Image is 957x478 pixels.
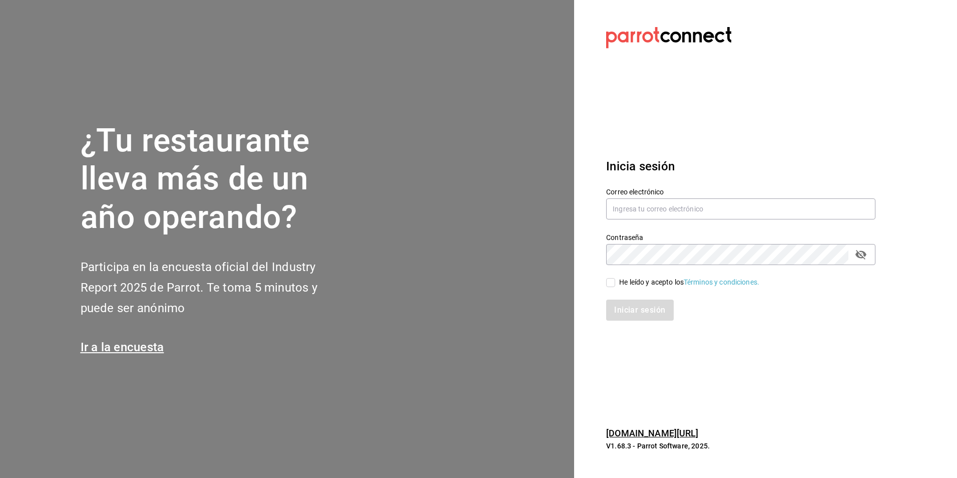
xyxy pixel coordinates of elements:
[606,441,875,451] p: V1.68.3 - Parrot Software, 2025.
[606,233,875,241] label: Contraseña
[81,122,351,237] h1: ¿Tu restaurante lleva más de un año operando?
[852,246,869,263] button: passwordField
[606,428,698,438] a: [DOMAIN_NAME][URL]
[606,157,875,175] h3: Inicia sesión
[619,277,759,288] div: He leído y acepto los
[684,278,759,286] a: Términos y condiciones.
[81,257,351,318] h2: Participa en la encuesta oficial del Industry Report 2025 de Parrot. Te toma 5 minutos y puede se...
[606,188,875,195] label: Correo electrónico
[81,340,164,354] a: Ir a la encuesta
[606,198,875,219] input: Ingresa tu correo electrónico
